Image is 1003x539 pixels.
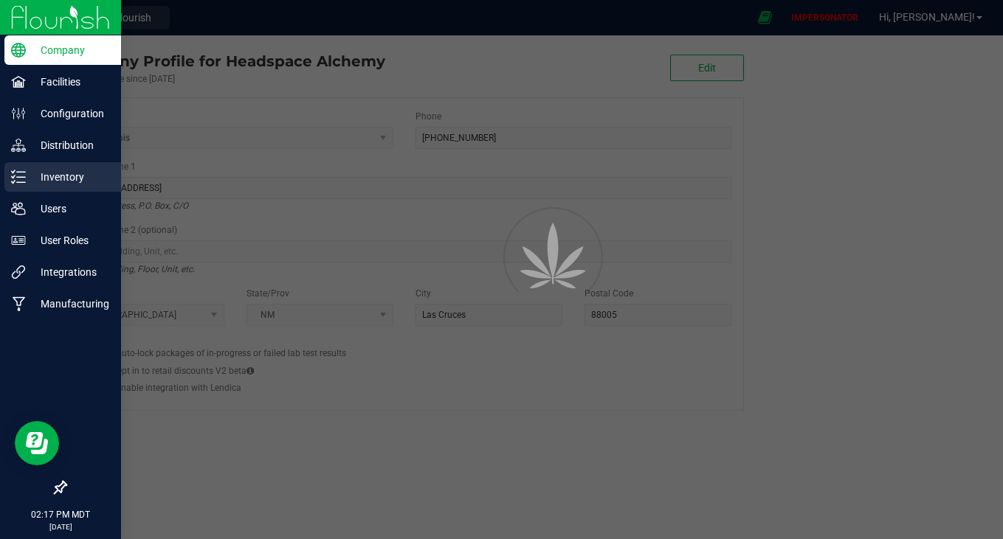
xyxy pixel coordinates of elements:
p: User Roles [26,232,114,249]
p: 02:17 PM MDT [7,508,114,521]
inline-svg: Integrations [11,265,26,279]
inline-svg: User Roles [11,233,26,248]
iframe: Resource center [15,421,59,465]
p: [DATE] [7,521,114,532]
inline-svg: Users [11,201,26,216]
p: Configuration [26,105,114,122]
inline-svg: Distribution [11,138,26,153]
p: Company [26,41,114,59]
p: Integrations [26,263,114,281]
inline-svg: Company [11,43,26,58]
p: Manufacturing [26,295,114,313]
p: Inventory [26,168,114,186]
inline-svg: Configuration [11,106,26,121]
p: Facilities [26,73,114,91]
p: Users [26,200,114,218]
inline-svg: Facilities [11,74,26,89]
inline-svg: Manufacturing [11,296,26,311]
inline-svg: Inventory [11,170,26,184]
p: Distribution [26,136,114,154]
